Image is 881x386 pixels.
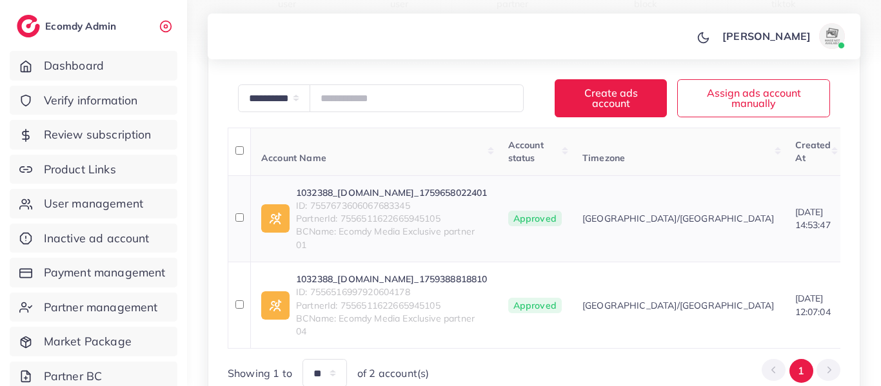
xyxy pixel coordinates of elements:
span: Account status [508,139,544,164]
a: 1032388_[DOMAIN_NAME]_1759658022401 [296,186,488,199]
ul: Pagination [762,359,840,383]
a: Payment management [10,258,177,287]
img: logo [17,15,40,37]
a: Market Package [10,327,177,356]
button: Create ads account [555,79,667,117]
a: logoEcomdy Admin [17,15,119,37]
span: Dashboard [44,57,104,74]
img: ic-ad-info.7fc67b75.svg [261,204,290,233]
span: [DATE] 12:07:04 [795,293,831,317]
span: Payment management [44,264,166,281]
span: [GEOGRAPHIC_DATA]/[GEOGRAPHIC_DATA] [582,299,775,312]
span: Inactive ad account [44,230,150,247]
span: Timezone [582,152,625,164]
span: Partner management [44,299,158,316]
span: User management [44,195,143,212]
span: Approved [508,211,562,226]
span: Partner BC [44,368,103,385]
span: of 2 account(s) [357,366,429,381]
a: User management [10,189,177,218]
span: Account Name [261,152,326,164]
a: Dashboard [10,51,177,81]
span: PartnerId: 7556511622665945105 [296,299,488,312]
span: BCName: Ecomdy Media Exclusive partner 04 [296,312,488,338]
span: ID: 7557673606067683345 [296,199,488,212]
button: Go to page 1 [789,359,813,383]
p: [PERSON_NAME] [722,28,811,44]
span: [GEOGRAPHIC_DATA]/[GEOGRAPHIC_DATA] [582,212,775,225]
span: [DATE] 14:53:47 [795,206,831,231]
a: 1032388_[DOMAIN_NAME]_1759388818810 [296,273,488,285]
span: Product Links [44,161,116,178]
h2: Ecomdy Admin [45,20,119,32]
a: [PERSON_NAME]avatar [715,23,850,49]
img: avatar [819,23,845,49]
span: ID: 7556516997920604178 [296,285,488,298]
span: Approved [508,298,562,313]
span: Created At [795,139,831,164]
a: Inactive ad account [10,224,177,253]
button: Assign ads account manually [677,79,830,117]
img: ic-ad-info.7fc67b75.svg [261,291,290,320]
a: Verify information [10,86,177,115]
span: BCName: Ecomdy Media Exclusive partner 01 [296,225,488,251]
span: Market Package [44,333,132,350]
span: PartnerId: 7556511622665945105 [296,212,488,225]
a: Partner management [10,293,177,322]
a: Review subscription [10,120,177,150]
span: Showing 1 to [228,366,292,381]
span: Verify information [44,92,138,109]
a: Product Links [10,155,177,184]
span: Review subscription [44,126,152,143]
